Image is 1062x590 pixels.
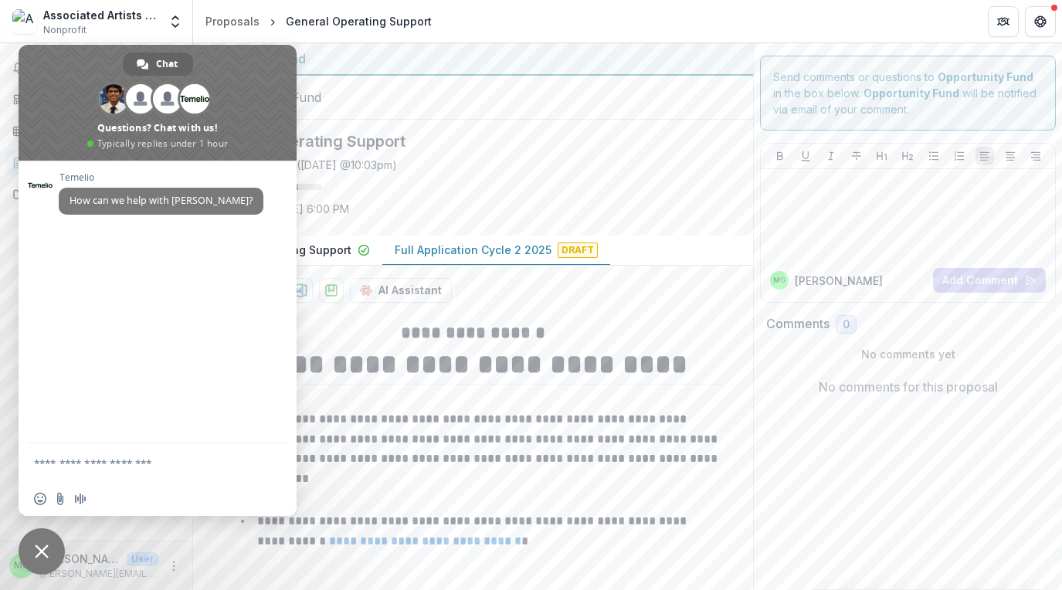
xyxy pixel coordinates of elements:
p: [PERSON_NAME] [40,551,120,567]
a: Proposals [199,10,266,32]
button: More [165,557,183,575]
strong: Opportunity Fund [864,86,959,100]
p: [PERSON_NAME] [795,273,883,289]
button: Underline [796,147,815,165]
span: Send a file [54,493,66,505]
strong: Opportunity Fund [938,70,1033,83]
div: Madeline Gent [773,276,785,284]
div: Associated Artists of [GEOGRAPHIC_DATA] [43,7,158,23]
img: Associated Artists of Pittsburgh [12,9,37,34]
span: Draft [558,242,598,258]
p: No comments yet [766,346,1050,362]
p: Full Application Cycle 2 2025 [395,242,551,258]
h2: Comments [766,317,830,331]
a: Dashboard [6,86,186,112]
button: Ordered List [950,147,969,165]
div: Opportunity Fund [205,49,741,68]
button: Get Help [1025,6,1056,37]
span: Audio message [74,493,87,505]
span: Nonprofit [43,23,87,37]
nav: breadcrumb [199,10,438,32]
a: Proposals [6,150,186,175]
p: No comments for this proposal [819,378,998,396]
h2: General Operating Support [205,132,716,151]
button: Align Left [975,147,994,165]
span: 0 [843,318,850,331]
span: Temelio [59,172,263,183]
textarea: Compose your message... [34,443,250,482]
button: AI Assistant [350,278,452,303]
p: [PERSON_NAME][EMAIL_ADDRESS][DOMAIN_NAME] [40,567,158,581]
button: download-proposal [288,278,313,303]
button: Heading 2 [898,147,917,165]
button: Partners [988,6,1019,37]
div: Saved [DATE] ( [DATE] @ 10:03pm ) [227,157,397,173]
button: Align Center [1001,147,1020,165]
a: Chat [123,53,193,76]
button: Notifications1 [6,56,186,80]
div: Madeline Gent [14,561,30,571]
span: Chat [156,53,178,76]
button: Align Right [1026,147,1045,165]
span: Insert an emoji [34,493,46,505]
div: Proposals [205,13,260,29]
button: Bullet List [925,147,943,165]
a: Close chat [19,528,65,575]
button: Open entity switcher [165,6,186,37]
button: Bold [771,147,789,165]
span: How can we help with [PERSON_NAME]? [70,194,253,207]
button: Heading 1 [873,147,891,165]
a: Documents [6,181,186,207]
div: Send comments or questions to in the box below. will be notified via email of your comment. [760,56,1056,131]
button: download-proposal [319,278,344,303]
button: Add Comment [933,268,1046,293]
a: Tasks [6,118,186,144]
div: General Operating Support [286,13,432,29]
button: Italicize [822,147,840,165]
p: User [127,552,158,566]
button: Strike [847,147,866,165]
